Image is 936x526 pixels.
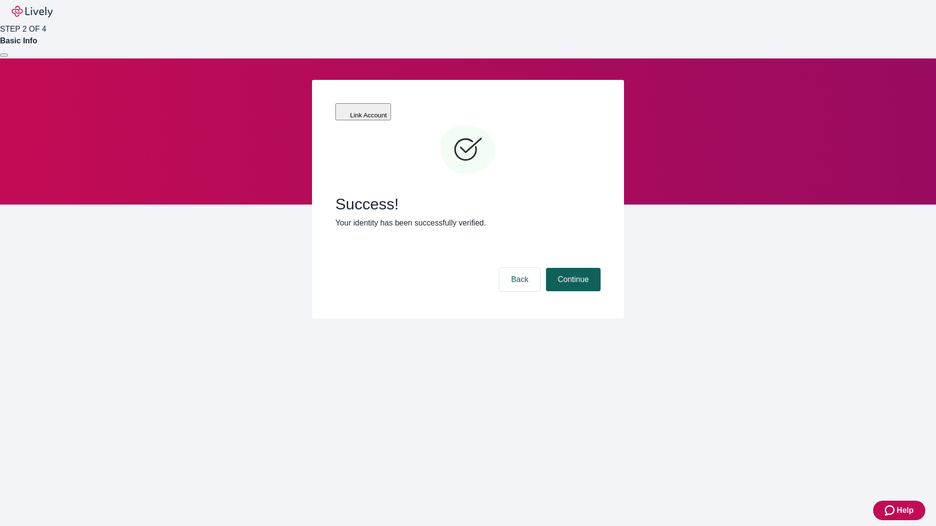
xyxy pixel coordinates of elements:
img: Lively [12,6,53,18]
button: Link Account [335,103,391,120]
button: Zendesk support iconHelp [873,501,925,520]
svg: Zendesk support icon [885,505,897,516]
button: Continue [546,268,601,291]
button: Back [499,268,540,291]
p: Your identity has been successfully verified. [335,217,601,229]
span: Help [897,505,914,516]
span: Success! [335,195,601,213]
svg: Checkmark icon [439,121,497,179]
